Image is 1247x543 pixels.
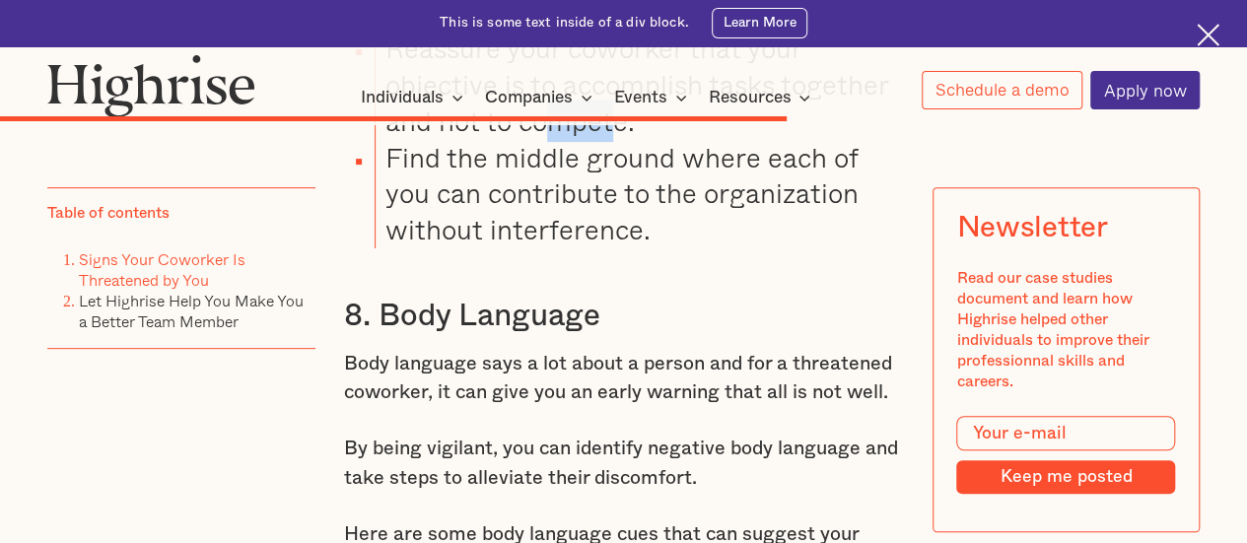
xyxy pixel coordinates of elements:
p: Body language says a lot about a person and for a threatened coworker, it can give you an early w... [344,350,904,408]
div: This is some text inside of a div block. [440,14,689,33]
div: Companies [485,86,598,109]
input: Keep me posted [956,460,1175,493]
p: By being vigilant, you can identify negative body language and take steps to alleviate their disc... [344,435,904,493]
a: Apply now [1090,71,1200,109]
img: Cross icon [1197,24,1219,46]
div: Companies [485,86,573,109]
a: Signs Your Coworker Is Threatened by You [79,247,245,292]
li: Find the middle ground where each of you can contribute to the organization without interference. [375,140,903,248]
input: Your e-mail [956,416,1175,451]
div: Resources [708,86,816,109]
h3: 8. Body Language [344,297,904,335]
a: Schedule a demo [922,71,1082,109]
img: Highrise logo [47,54,255,117]
div: Newsletter [956,211,1107,244]
div: Individuals [361,86,444,109]
a: Let Highrise Help You Make You a Better Team Member [79,289,304,333]
div: Events [614,86,693,109]
div: Read our case studies document and learn how Highrise helped other individuals to improve their p... [956,268,1175,392]
div: Resources [708,86,791,109]
div: Events [614,86,667,109]
a: Learn More [712,8,807,38]
div: Table of contents [47,203,170,224]
form: Modal Form [956,416,1175,494]
div: Individuals [361,86,469,109]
